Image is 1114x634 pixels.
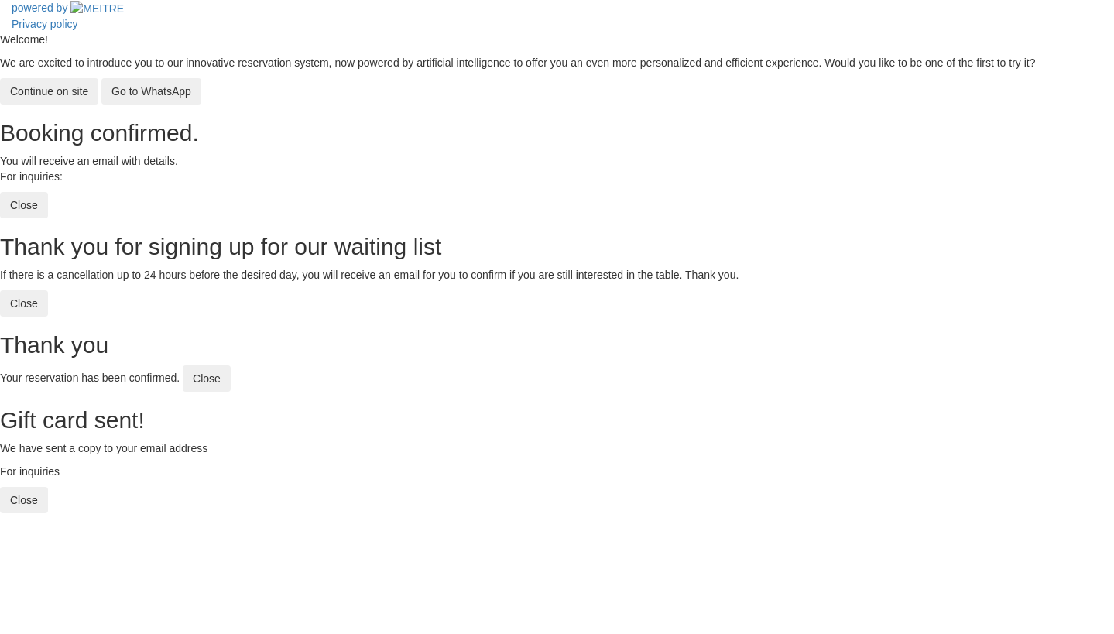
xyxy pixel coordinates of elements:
[12,2,67,14] span: powered by
[70,1,124,16] img: MEITRE
[101,78,201,105] button: Go to WhatsApp
[12,18,78,30] a: Privacy policy
[12,2,124,14] a: powered by
[183,365,231,392] button: Close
